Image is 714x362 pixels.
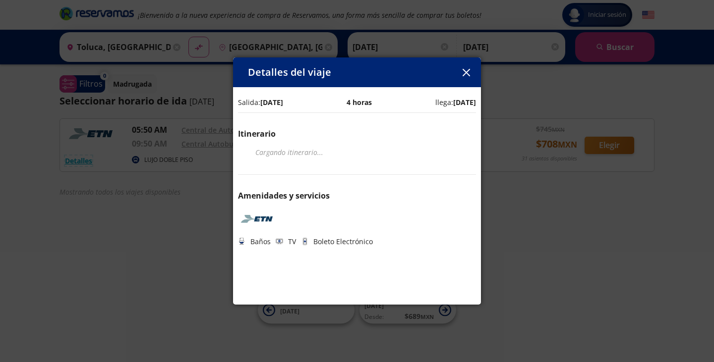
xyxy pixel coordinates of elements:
[250,236,271,247] p: Baños
[238,190,476,202] p: Amenidades y servicios
[238,97,283,107] p: Salida:
[453,98,476,107] b: [DATE]
[313,236,373,247] p: Boleto Electrónico
[347,97,372,107] p: 4 horas
[248,65,331,80] p: Detalles del viaje
[435,97,476,107] p: llega:
[288,236,296,247] p: TV
[255,148,323,157] em: Cargando itinerario ...
[238,128,476,140] p: Itinerario
[238,211,278,226] img: ETN
[260,98,283,107] b: [DATE]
